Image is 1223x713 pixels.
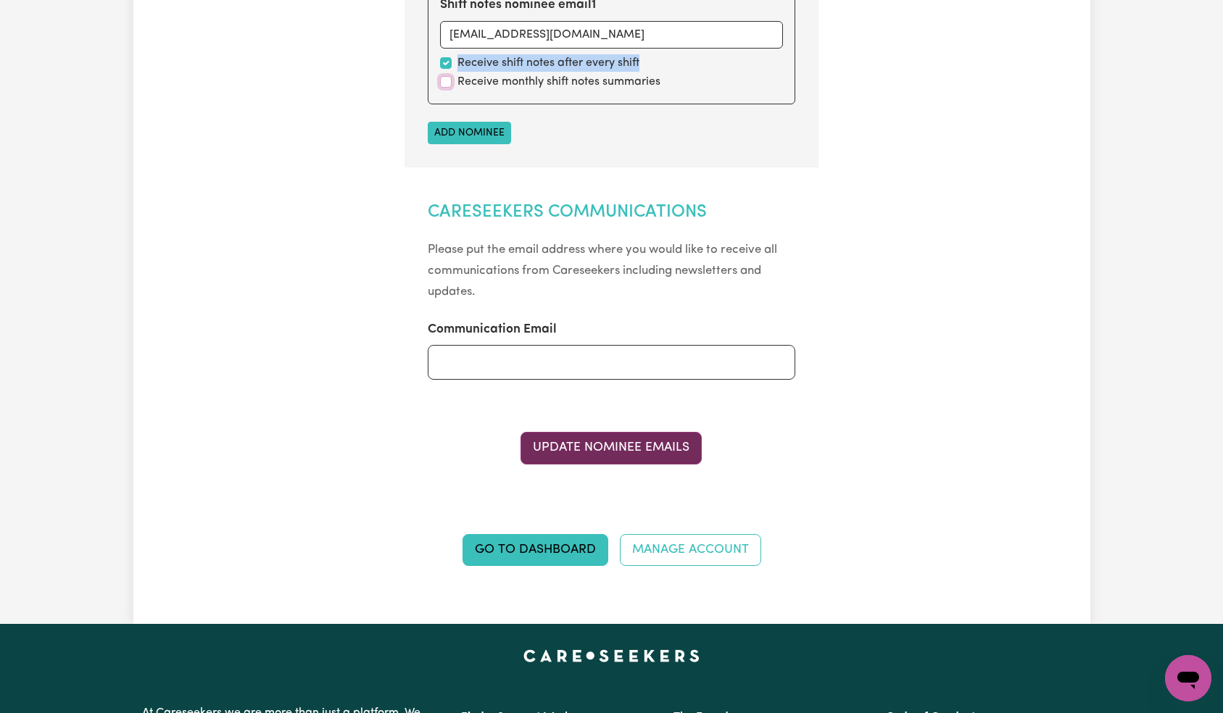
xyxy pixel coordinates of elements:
label: Communication Email [428,320,557,339]
iframe: Button to launch messaging window [1165,655,1211,701]
a: Go to Dashboard [463,534,608,566]
a: Careseekers home page [523,650,700,662]
h2: Careseekers Communications [428,202,795,223]
a: Manage Account [620,534,761,566]
button: Update Nominee Emails [521,432,702,464]
label: Receive monthly shift notes summaries [457,73,660,91]
label: Receive shift notes after every shift [457,54,639,72]
small: Please put the email address where you would like to receive all communications from Careseekers ... [428,243,777,298]
button: Add nominee [428,122,511,144]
